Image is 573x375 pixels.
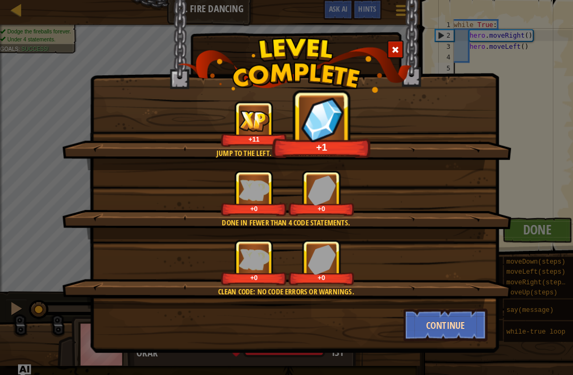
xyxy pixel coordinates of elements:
img: reward_icon_xp.png [232,245,262,265]
div: +0 [283,202,343,210]
img: reward_icon_gems.png [299,173,327,202]
img: level_complete.png [173,39,401,93]
button: Continue [393,303,475,335]
img: reward_icon_gems.png [299,240,327,269]
div: +0 [217,202,277,210]
div: Jump to the left. Step to the right. Repeat. [111,146,446,157]
div: Clean code: no code errors or warnings. [111,281,446,292]
div: Done in fewer than 4 code statements. [111,214,446,224]
div: +0 [283,269,343,277]
div: +0 [217,269,277,277]
img: reward_icon_xp.png [232,177,262,198]
img: reward_icon_xp.png [232,110,262,130]
div: +11 [217,134,277,142]
div: +1 [268,139,358,152]
img: reward_icon_gems.png [293,97,334,141]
